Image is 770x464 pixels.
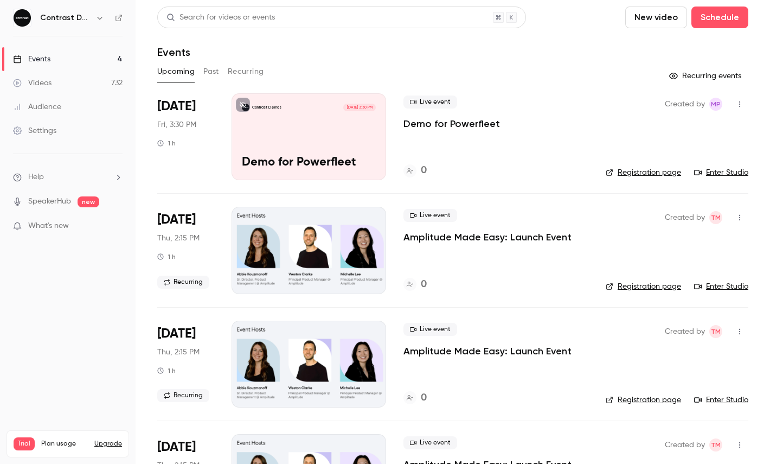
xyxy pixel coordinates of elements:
[606,395,681,405] a: Registration page
[709,325,722,338] span: Tim Minton
[403,96,457,109] span: Live event
[78,196,99,207] span: new
[13,54,50,65] div: Events
[157,119,196,130] span: Fri, 3:30 PM
[157,98,196,115] span: [DATE]
[13,125,56,136] div: Settings
[711,98,721,111] span: MP
[709,98,722,111] span: Maxim Poulsen
[665,98,705,111] span: Created by
[157,233,200,244] span: Thu, 2:15 PM
[157,438,196,456] span: [DATE]
[157,321,214,408] div: Oct 16 Thu, 1:15 PM (Europe/London)
[252,105,281,110] p: Contrast Demos
[41,440,88,448] span: Plan usage
[709,211,722,224] span: Tim Minton
[157,389,209,402] span: Recurring
[421,391,427,405] h4: 0
[606,281,681,292] a: Registration page
[694,281,748,292] a: Enter Studio
[14,9,31,27] img: Contrast Demos
[157,366,176,375] div: 1 h
[157,347,200,358] span: Thu, 2:15 PM
[403,117,500,130] a: Demo for Powerfleet
[711,438,721,452] span: TM
[157,139,176,148] div: 1 h
[157,207,214,294] div: Oct 9 Thu, 1:15 PM (Europe/London)
[665,211,705,224] span: Created by
[421,163,427,178] h4: 0
[665,438,705,452] span: Created by
[665,325,705,338] span: Created by
[94,440,122,448] button: Upgrade
[13,78,52,88] div: Videos
[403,163,427,178] a: 0
[28,220,69,232] span: What's new
[664,67,748,85] button: Recurring events
[403,277,427,292] a: 0
[606,167,681,178] a: Registration page
[13,101,61,112] div: Audience
[691,7,748,28] button: Schedule
[403,345,572,358] a: Amplitude Made Easy: Launch Event
[166,12,275,23] div: Search for videos or events
[203,63,219,80] button: Past
[709,438,722,452] span: Tim Minton
[242,156,376,170] p: Demo for Powerfleet
[28,171,44,183] span: Help
[403,391,427,405] a: 0
[157,211,196,228] span: [DATE]
[694,395,748,405] a: Enter Studio
[228,63,264,80] button: Recurring
[711,325,721,338] span: TM
[232,93,386,180] a: Demo for PowerfleetContrast Demos[DATE] 3:30 PMDemo for Powerfleet
[157,93,214,180] div: Oct 3 Fri, 3:30 PM (Europe/Paris)
[421,277,427,292] h4: 0
[157,276,209,289] span: Recurring
[40,12,91,23] h6: Contrast Demos
[403,209,457,222] span: Live event
[343,104,375,111] span: [DATE] 3:30 PM
[28,196,71,207] a: SpeakerHub
[14,437,35,450] span: Trial
[13,171,123,183] li: help-dropdown-opener
[157,46,190,59] h1: Events
[157,252,176,261] div: 1 h
[157,325,196,342] span: [DATE]
[403,436,457,449] span: Live event
[403,323,457,336] span: Live event
[711,211,721,224] span: TM
[694,167,748,178] a: Enter Studio
[157,63,195,80] button: Upcoming
[625,7,687,28] button: New video
[403,231,572,244] a: Amplitude Made Easy: Launch Event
